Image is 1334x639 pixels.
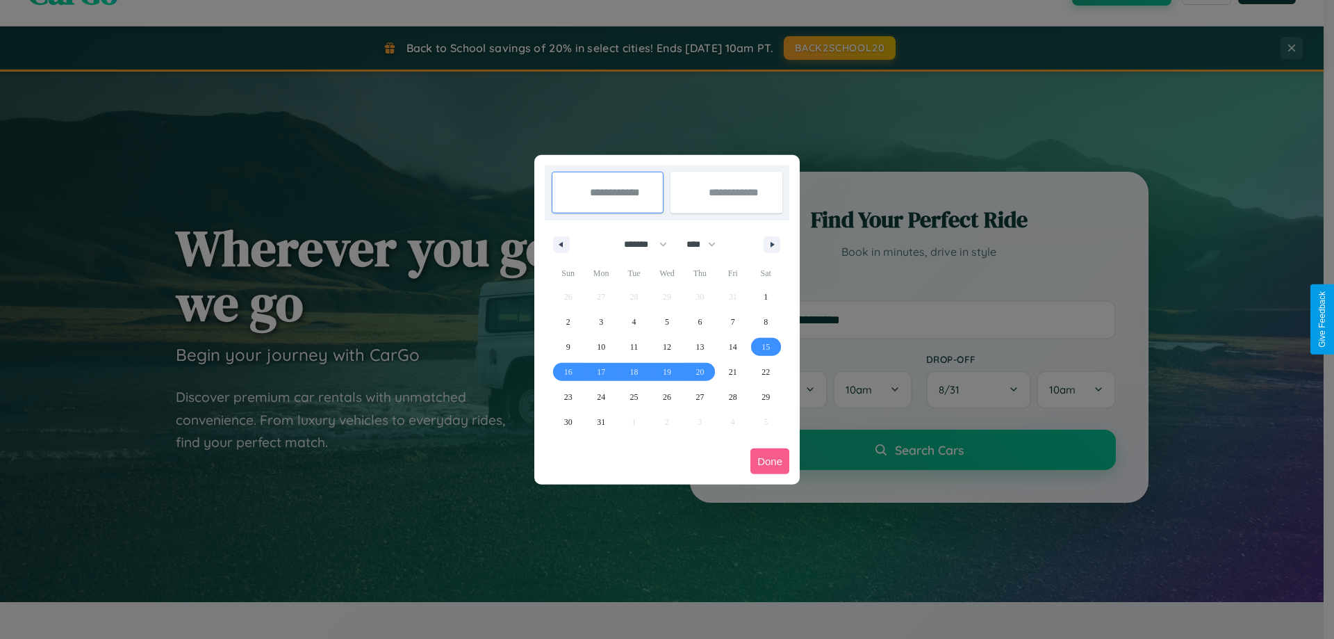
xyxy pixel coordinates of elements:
span: 10 [597,334,605,359]
button: 13 [684,334,716,359]
button: 12 [650,334,683,359]
button: 5 [650,309,683,334]
span: 25 [630,385,639,410]
span: 28 [729,385,737,410]
button: 26 [650,385,683,410]
span: 16 [564,359,573,385]
span: 15 [761,334,770,359]
span: 6 [698,309,702,334]
button: 6 [684,309,716,334]
button: 7 [716,309,749,334]
button: 15 [750,334,782,359]
button: 20 [684,359,716,385]
button: 3 [584,309,617,334]
button: 8 [750,309,782,334]
span: 29 [761,385,770,410]
span: Thu [684,262,716,284]
span: Sun [552,262,584,284]
span: 27 [695,385,704,410]
span: 20 [695,359,704,385]
span: 23 [564,385,573,410]
button: 31 [584,410,617,435]
span: 14 [729,334,737,359]
span: 21 [729,359,737,385]
button: 4 [618,309,650,334]
button: 28 [716,385,749,410]
span: 7 [731,309,735,334]
div: Give Feedback [1317,291,1327,348]
button: 21 [716,359,749,385]
button: 9 [552,334,584,359]
button: 16 [552,359,584,385]
button: 17 [584,359,617,385]
span: 1 [764,284,768,309]
span: Wed [650,262,683,284]
button: 22 [750,359,782,385]
span: 30 [564,410,573,435]
span: 17 [597,359,605,385]
span: Fri [716,262,749,284]
span: 12 [663,334,671,359]
button: 1 [750,284,782,309]
span: 13 [695,334,704,359]
button: 30 [552,410,584,435]
button: Done [750,448,789,474]
button: 10 [584,334,617,359]
button: 19 [650,359,683,385]
span: 2 [566,309,570,334]
span: Mon [584,262,617,284]
span: 31 [597,410,605,435]
button: 14 [716,334,749,359]
button: 23 [552,385,584,410]
button: 18 [618,359,650,385]
span: 3 [599,309,603,334]
button: 24 [584,385,617,410]
button: 2 [552,309,584,334]
span: 24 [597,385,605,410]
span: 18 [630,359,639,385]
button: 29 [750,385,782,410]
span: Tue [618,262,650,284]
button: 27 [684,385,716,410]
span: 4 [632,309,636,334]
button: 25 [618,385,650,410]
span: 22 [761,359,770,385]
span: 5 [665,309,669,334]
span: 11 [630,334,639,359]
span: 26 [663,385,671,410]
span: 8 [764,309,768,334]
button: 11 [618,334,650,359]
span: Sat [750,262,782,284]
span: 19 [663,359,671,385]
span: 9 [566,334,570,359]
